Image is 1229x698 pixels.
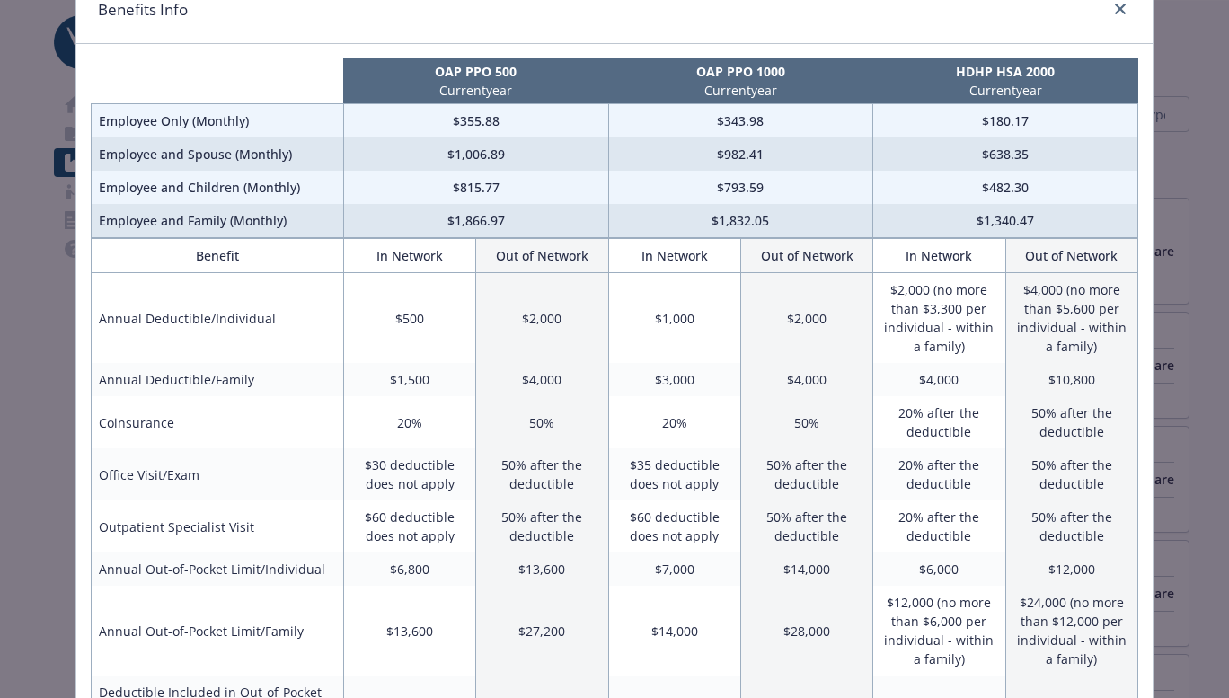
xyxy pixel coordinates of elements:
[343,171,608,204] td: $815.77
[92,171,344,204] td: Employee and Children (Monthly)
[608,586,740,676] td: $14,000
[873,363,1005,396] td: $4,000
[873,552,1005,586] td: $6,000
[1005,363,1137,396] td: $10,800
[343,552,475,586] td: $6,800
[476,239,608,273] th: Out of Network
[608,448,740,500] td: $35 deductible does not apply
[608,239,740,273] th: In Network
[877,62,1135,81] p: HDHP HSA 2000
[740,363,872,396] td: $4,000
[476,500,608,552] td: 50% after the deductible
[476,586,608,676] td: $27,200
[1005,396,1137,448] td: 50% after the deductible
[92,552,344,586] td: Annual Out-of-Pocket Limit/Individual
[608,104,873,138] td: $343.98
[1005,273,1137,364] td: $4,000 (no more than $5,600 per individual - within a family)
[612,81,870,100] p: Current year
[343,500,475,552] td: $60 deductible does not apply
[608,204,873,238] td: $1,832.05
[92,239,344,273] th: Benefit
[343,586,475,676] td: $13,600
[92,448,344,500] td: Office Visit/Exam
[343,137,608,171] td: $1,006.89
[873,448,1005,500] td: 20% after the deductible
[476,448,608,500] td: 50% after the deductible
[92,363,344,396] td: Annual Deductible/Family
[740,239,872,273] th: Out of Network
[92,104,344,138] td: Employee Only (Monthly)
[1005,500,1137,552] td: 50% after the deductible
[740,273,872,364] td: $2,000
[343,104,608,138] td: $355.88
[608,500,740,552] td: $60 deductible does not apply
[873,273,1005,364] td: $2,000 (no more than $3,300 per individual - within a family)
[347,81,605,100] p: Current year
[740,586,872,676] td: $28,000
[873,171,1138,204] td: $482.30
[873,104,1138,138] td: $180.17
[343,273,475,364] td: $500
[1005,586,1137,676] td: $24,000 (no more than $12,000 per individual - within a family)
[1005,239,1137,273] th: Out of Network
[343,396,475,448] td: 20%
[740,396,872,448] td: 50%
[92,586,344,676] td: Annual Out-of-Pocket Limit/Family
[740,500,872,552] td: 50% after the deductible
[608,363,740,396] td: $3,000
[476,363,608,396] td: $4,000
[608,396,740,448] td: 20%
[343,448,475,500] td: $30 deductible does not apply
[608,137,873,171] td: $982.41
[343,239,475,273] th: In Network
[347,62,605,81] p: OAP PPO 500
[92,58,344,104] th: intentionally left blank
[92,396,344,448] td: Coinsurance
[608,273,740,364] td: $1,000
[873,500,1005,552] td: 20% after the deductible
[92,204,344,238] td: Employee and Family (Monthly)
[740,448,872,500] td: 50% after the deductible
[92,500,344,552] td: Outpatient Specialist Visit
[92,137,344,171] td: Employee and Spouse (Monthly)
[873,239,1005,273] th: In Network
[873,396,1005,448] td: 20% after the deductible
[740,552,872,586] td: $14,000
[476,396,608,448] td: 50%
[343,204,608,238] td: $1,866.97
[873,204,1138,238] td: $1,340.47
[1005,552,1137,586] td: $12,000
[476,552,608,586] td: $13,600
[877,81,1135,100] p: Current year
[1005,448,1137,500] td: 50% after the deductible
[343,363,475,396] td: $1,500
[873,137,1138,171] td: $638.35
[92,273,344,364] td: Annual Deductible/Individual
[608,171,873,204] td: $793.59
[608,552,740,586] td: $7,000
[873,586,1005,676] td: $12,000 (no more than $6,000 per individual - within a family)
[476,273,608,364] td: $2,000
[612,62,870,81] p: OAP PPO 1000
